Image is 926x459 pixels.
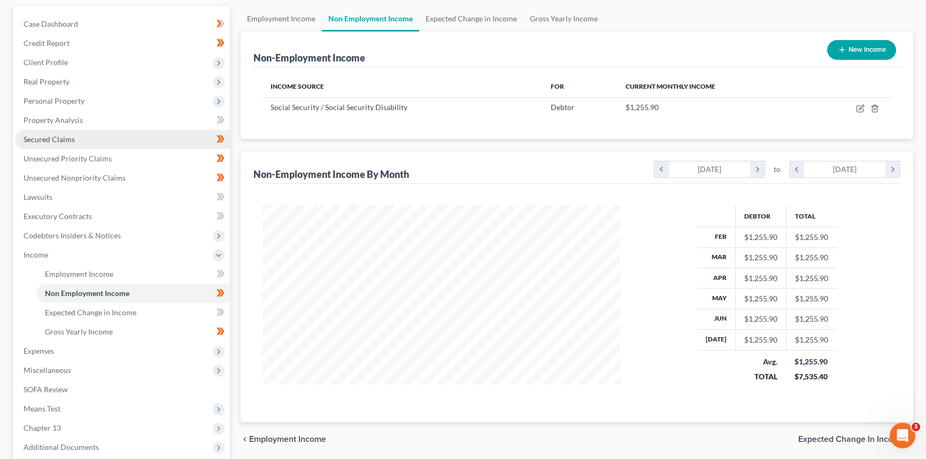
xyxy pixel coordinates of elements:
[744,273,777,284] div: $1,255.90
[15,130,230,149] a: Secured Claims
[24,365,71,375] span: Miscellaneous
[24,58,68,67] span: Client Profile
[15,207,230,226] a: Executory Contracts
[697,247,736,268] th: Mar
[15,149,230,168] a: Unsecured Priority Claims
[626,82,715,90] span: Current Monthly Income
[697,268,736,288] th: Apr
[697,289,736,309] th: May
[241,435,326,444] button: chevron_left Employment Income
[744,232,777,243] div: $1,255.90
[24,173,126,182] span: Unsecured Nonpriority Claims
[45,269,113,278] span: Employment Income
[744,334,777,345] div: $1,255.90
[626,103,659,112] span: $1,255.90
[24,212,92,221] span: Executory Contracts
[669,161,751,177] div: [DATE]
[253,51,365,64] div: Non-Employment Income
[827,40,896,60] button: New Income
[15,34,230,53] a: Credit Report
[24,135,75,144] span: Secured Claims
[786,330,837,350] td: $1,255.90
[15,168,230,188] a: Unsecured Nonpriority Claims
[271,103,407,112] span: Social Security / Social Security Disability
[794,371,828,382] div: $7,535.40
[654,161,669,177] i: chevron_left
[551,103,575,112] span: Debtor
[253,168,409,181] div: Non-Employment Income By Month
[271,82,324,90] span: Income Source
[15,380,230,399] a: SOFA Review
[24,423,61,432] span: Chapter 13
[786,289,837,309] td: $1,255.90
[36,322,230,341] a: Gross Yearly Income
[744,293,777,304] div: $1,255.90
[890,423,915,448] iframe: Intercom live chat
[45,327,113,336] span: Gross Yearly Income
[15,188,230,207] a: Lawsuits
[786,205,837,227] th: Total
[24,250,48,259] span: Income
[24,442,99,452] span: Additional Documents
[241,435,249,444] i: chevron_left
[697,330,736,350] th: [DATE]
[798,435,905,444] span: Expected Change in Income
[24,154,112,163] span: Unsecured Priority Claims
[885,161,900,177] i: chevron_right
[24,19,78,28] span: Case Dashboard
[24,404,60,413] span: Means Test
[697,309,736,329] th: Jun
[15,14,230,34] a: Case Dashboard
[24,346,54,355] span: Expenses
[24,231,121,240] span: Codebtors Insiders & Notices
[249,435,326,444] span: Employment Income
[24,115,83,125] span: Property Analysis
[24,96,84,105] span: Personal Property
[241,6,322,32] a: Employment Income
[735,205,786,227] th: Debtor
[551,82,564,90] span: For
[786,309,837,329] td: $1,255.90
[24,38,70,48] span: Credit Report
[24,192,52,201] span: Lawsuits
[322,6,419,32] a: Non Employment Income
[786,247,837,268] td: $1,255.90
[744,314,777,324] div: $1,255.90
[523,6,604,32] a: Gross Yearly Income
[744,252,777,263] div: $1,255.90
[786,268,837,288] td: $1,255.90
[774,164,781,175] span: to
[750,161,765,177] i: chevron_right
[24,385,68,394] span: SOFA Review
[786,227,837,247] td: $1,255.90
[798,435,913,444] button: Expected Change in Income chevron_right
[15,111,230,130] a: Property Analysis
[36,264,230,284] a: Employment Income
[45,308,136,317] span: Expected Change in Income
[790,161,804,177] i: chevron_left
[912,423,920,431] span: 3
[419,6,523,32] a: Expected Change in Income
[45,289,129,298] span: Non Employment Income
[36,284,230,303] a: Non Employment Income
[794,356,828,367] div: $1,255.90
[36,303,230,322] a: Expected Change in Income
[697,227,736,247] th: Feb
[24,77,70,86] span: Real Property
[744,356,777,367] div: Avg.
[804,161,886,177] div: [DATE]
[744,371,777,382] div: TOTAL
